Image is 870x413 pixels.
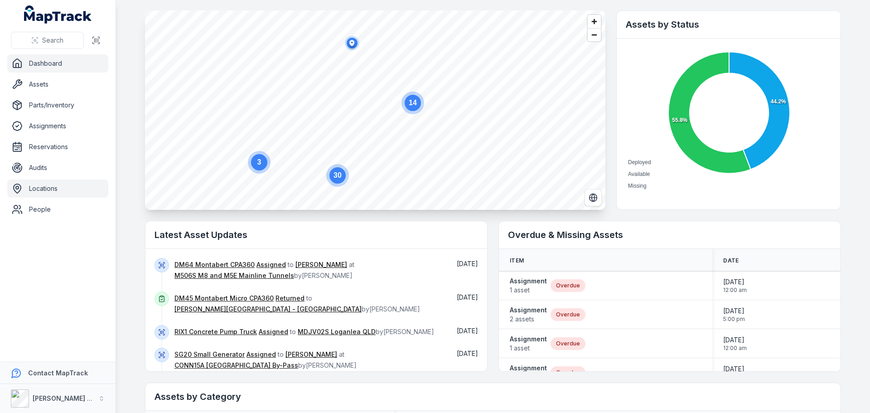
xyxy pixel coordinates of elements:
[457,293,478,301] span: [DATE]
[723,257,739,264] span: Date
[723,306,745,323] time: 9/5/2025, 5:00:00 PM
[285,350,337,359] a: [PERSON_NAME]
[174,350,245,359] a: SG20 Small Generator
[42,36,63,45] span: Search
[257,158,261,166] text: 3
[551,337,585,350] div: Overdue
[551,308,585,321] div: Overdue
[174,271,294,280] a: M506S M8 and M5E Mainline Tunnels
[723,345,747,352] span: 12:00 am
[457,260,478,267] time: 9/16/2025, 2:13:05 PM
[275,294,304,303] a: Returned
[174,361,298,370] a: CONN15A [GEOGRAPHIC_DATA] By-Pass
[7,75,108,93] a: Assets
[457,260,478,267] span: [DATE]
[723,277,747,294] time: 7/31/2025, 12:00:00 AM
[510,364,547,373] strong: Assignment
[246,350,276,359] a: Assigned
[174,261,354,279] span: to at by [PERSON_NAME]
[588,15,601,28] button: Zoom in
[155,228,478,241] h2: Latest Asset Updates
[510,257,524,264] span: Item
[628,171,650,177] span: Available
[723,364,747,381] time: 9/13/2025, 12:00:00 AM
[626,18,831,31] h2: Assets by Status
[510,277,547,286] strong: Assignment
[723,277,747,287] span: [DATE]
[510,277,547,295] a: Assignment1 asset
[174,294,420,313] span: to by [PERSON_NAME]
[457,327,478,335] time: 9/16/2025, 1:31:27 PM
[174,350,357,369] span: to at by [PERSON_NAME]
[510,306,547,324] a: Assignment2 assets
[7,54,108,73] a: Dashboard
[333,171,342,179] text: 30
[457,350,478,357] span: [DATE]
[174,294,274,303] a: DM45 Montabert Micro CPA360
[510,315,547,324] span: 2 assets
[28,369,88,377] strong: Contact MapTrack
[174,260,255,269] a: DM64 Montabert CPA360
[510,335,547,353] a: Assignment1 asset
[551,366,585,379] div: Overdue
[174,328,434,335] span: to by [PERSON_NAME]
[11,32,84,49] button: Search
[7,200,108,219] a: People
[510,335,547,344] strong: Assignment
[510,306,547,315] strong: Assignment
[628,159,651,165] span: Deployed
[585,189,602,206] button: Switch to Satellite View
[145,10,605,210] canvas: Map
[628,183,647,189] span: Missing
[7,96,108,114] a: Parts/Inventory
[298,327,376,336] a: MDJV02S Loganlea QLD
[723,335,747,345] span: [DATE]
[723,287,747,294] span: 12:00 am
[457,293,478,301] time: 9/16/2025, 2:12:07 PM
[457,327,478,335] span: [DATE]
[510,344,547,353] span: 1 asset
[723,316,745,323] span: 5:00 pm
[7,138,108,156] a: Reservations
[510,364,547,382] a: Assignment
[155,390,831,403] h2: Assets by Category
[7,180,108,198] a: Locations
[588,28,601,41] button: Zoom out
[259,327,288,336] a: Assigned
[174,327,257,336] a: RIX1 Concrete Pump Truck
[256,260,286,269] a: Assigned
[723,364,747,374] span: [DATE]
[33,394,107,402] strong: [PERSON_NAME] Group
[174,305,362,314] a: [PERSON_NAME][GEOGRAPHIC_DATA] - [GEOGRAPHIC_DATA]
[508,228,831,241] h2: Overdue & Missing Assets
[723,335,747,352] time: 9/14/2025, 12:00:00 AM
[457,350,478,357] time: 9/16/2025, 10:16:22 AM
[510,286,547,295] span: 1 asset
[24,5,92,24] a: MapTrack
[551,279,585,292] div: Overdue
[409,99,417,107] text: 14
[7,117,108,135] a: Assignments
[723,306,745,316] span: [DATE]
[295,260,347,269] a: [PERSON_NAME]
[7,159,108,177] a: Audits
